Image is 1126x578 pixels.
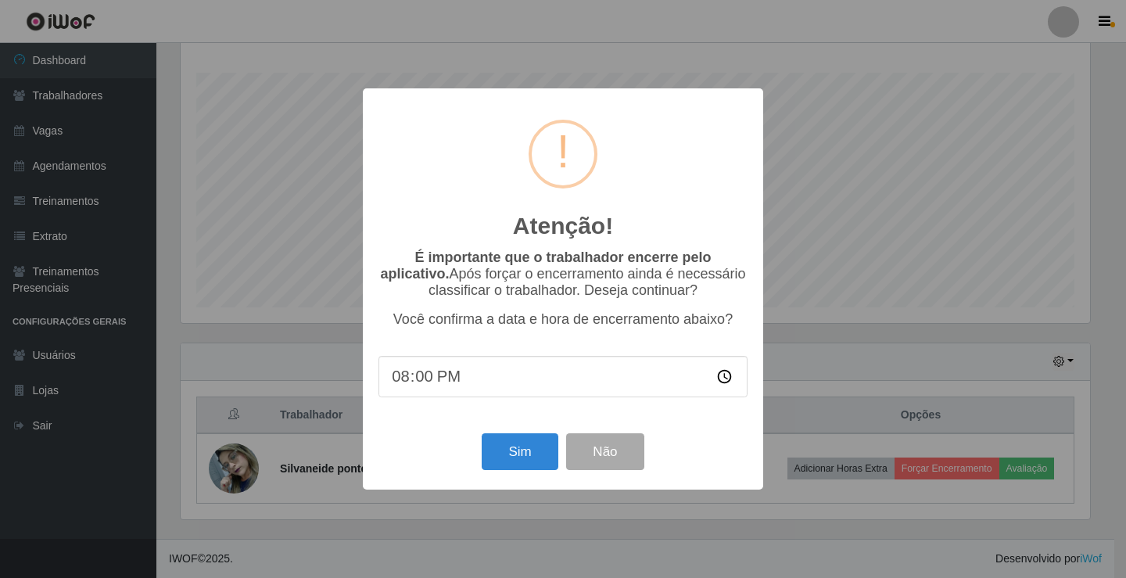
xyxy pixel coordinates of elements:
[566,433,644,470] button: Não
[482,433,558,470] button: Sim
[380,250,711,282] b: É importante que o trabalhador encerre pelo aplicativo.
[378,311,748,328] p: Você confirma a data e hora de encerramento abaixo?
[378,250,748,299] p: Após forçar o encerramento ainda é necessário classificar o trabalhador. Deseja continuar?
[513,212,613,240] h2: Atenção!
